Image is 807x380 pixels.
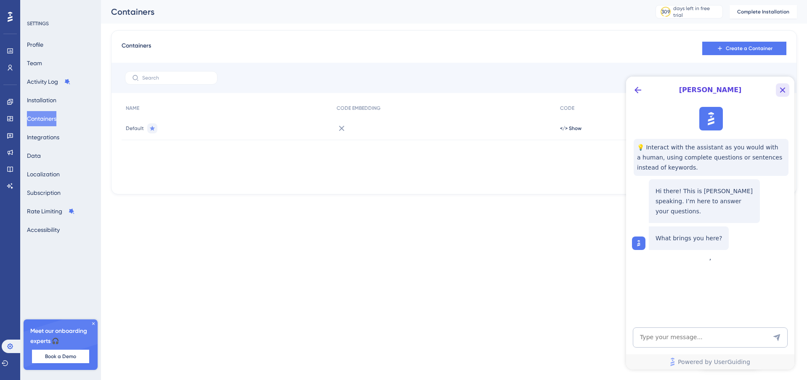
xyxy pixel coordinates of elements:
span: Default [126,125,144,132]
span: CODE [560,105,574,112]
div: 309 [661,8,670,15]
span: CODE EMBEDDING [337,105,380,112]
div: days left in free trial [673,5,720,19]
span: Book a Demo [45,353,76,360]
div: Containers [111,6,634,18]
input: Search [142,75,210,81]
span: NAME [126,105,139,112]
span: Meet our onboarding experts 🎧 [30,326,91,346]
button: Book a Demo [32,350,89,363]
span: Create a Container [726,45,772,52]
span: Containers [122,41,151,56]
button: </> Show [560,125,581,132]
iframe: UserGuiding AI Assistant [626,77,794,369]
button: Complete Installation [730,5,797,19]
span: Complete Installation [737,8,789,15]
button: Create a Container [702,42,786,55]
